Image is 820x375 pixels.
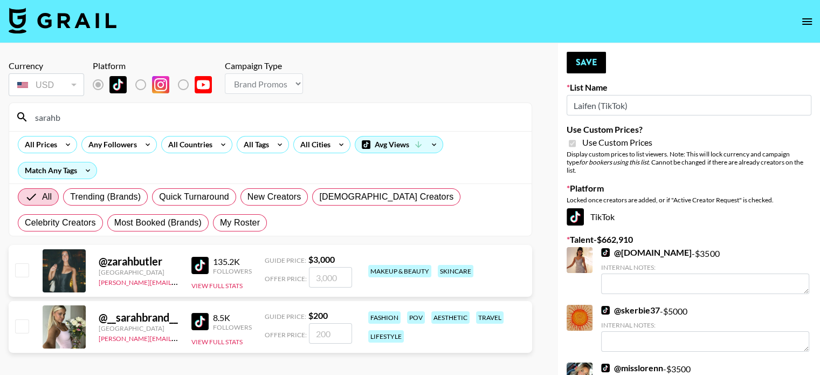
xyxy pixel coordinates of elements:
div: @ __sarahbrand__ [99,311,178,324]
span: Guide Price: [265,312,306,321]
div: Platform [93,60,220,71]
strong: $ 3,000 [308,254,335,264]
div: USD [11,76,82,94]
div: makeup & beauty [368,265,431,277]
button: View Full Stats [191,338,243,346]
img: TikTok [601,364,610,372]
div: @ zarahbutler [99,255,178,268]
input: 3,000 [309,267,352,288]
div: List locked to TikTok. [93,73,220,96]
div: 8.5K [213,312,252,323]
div: Currency is locked to USD [9,71,84,98]
div: [GEOGRAPHIC_DATA] [99,324,178,332]
div: Display custom prices to list viewers. Note: This will lock currency and campaign type . Cannot b... [567,150,811,174]
div: Followers [213,323,252,331]
div: Any Followers [82,137,139,153]
div: Followers [213,267,252,275]
div: Internal Notes: [601,321,809,329]
button: Save [567,52,606,73]
div: All Prices [18,137,59,153]
div: pov [407,311,425,324]
div: - $ 3500 [601,247,809,294]
img: TikTok [601,248,610,257]
div: All Countries [162,137,215,153]
label: Platform [567,183,811,194]
div: TikTok [567,208,811,226]
div: Internal Notes: [601,263,809,271]
span: My Roster [220,216,260,229]
div: Currency [9,60,84,71]
img: Grail Talent [9,8,116,33]
button: View Full Stats [191,282,243,290]
div: Campaign Type [225,60,303,71]
div: Avg Views [355,137,443,153]
div: lifestyle [368,330,404,343]
div: skincare [438,265,473,277]
a: @skerbie37 [601,305,660,316]
span: Offer Price: [265,331,307,339]
span: Guide Price: [265,256,306,264]
img: TikTok [567,208,584,226]
label: Use Custom Prices? [567,124,811,135]
img: Instagram [152,76,169,93]
a: @[DOMAIN_NAME] [601,247,692,258]
label: Talent - $ 662,910 [567,234,811,245]
div: aesthetic [431,311,470,324]
button: open drawer [796,11,818,32]
span: New Creators [247,190,301,203]
div: All Tags [237,137,271,153]
img: TikTok [191,257,209,274]
input: Search by User Name [29,108,525,126]
a: [PERSON_NAME][EMAIL_ADDRESS][PERSON_NAME][DOMAIN_NAME] [99,332,309,343]
span: Use Custom Prices [582,137,652,148]
div: travel [476,311,504,324]
span: Offer Price: [265,275,307,283]
img: TikTok [109,76,127,93]
div: Match Any Tags [18,162,97,179]
div: All Cities [294,137,333,153]
span: Quick Turnaround [159,190,229,203]
span: [DEMOGRAPHIC_DATA] Creators [319,190,453,203]
span: All [42,190,52,203]
input: 200 [309,323,352,344]
div: - $ 5000 [601,305,809,352]
a: @misslorenn [601,363,663,373]
div: [GEOGRAPHIC_DATA] [99,268,178,276]
div: Locked once creators are added, or if "Active Creator Request" is checked. [567,196,811,204]
div: fashion [368,311,401,324]
a: [PERSON_NAME][EMAIL_ADDRESS][DOMAIN_NAME] [99,276,258,287]
em: for bookers using this list [579,158,649,166]
strong: $ 200 [308,310,328,321]
span: Most Booked (Brands) [114,216,202,229]
label: List Name [567,82,811,93]
img: TikTok [191,313,209,330]
img: YouTube [195,76,212,93]
span: Trending (Brands) [70,190,141,203]
img: TikTok [601,306,610,315]
div: 135.2K [213,256,252,267]
span: Celebrity Creators [25,216,96,229]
